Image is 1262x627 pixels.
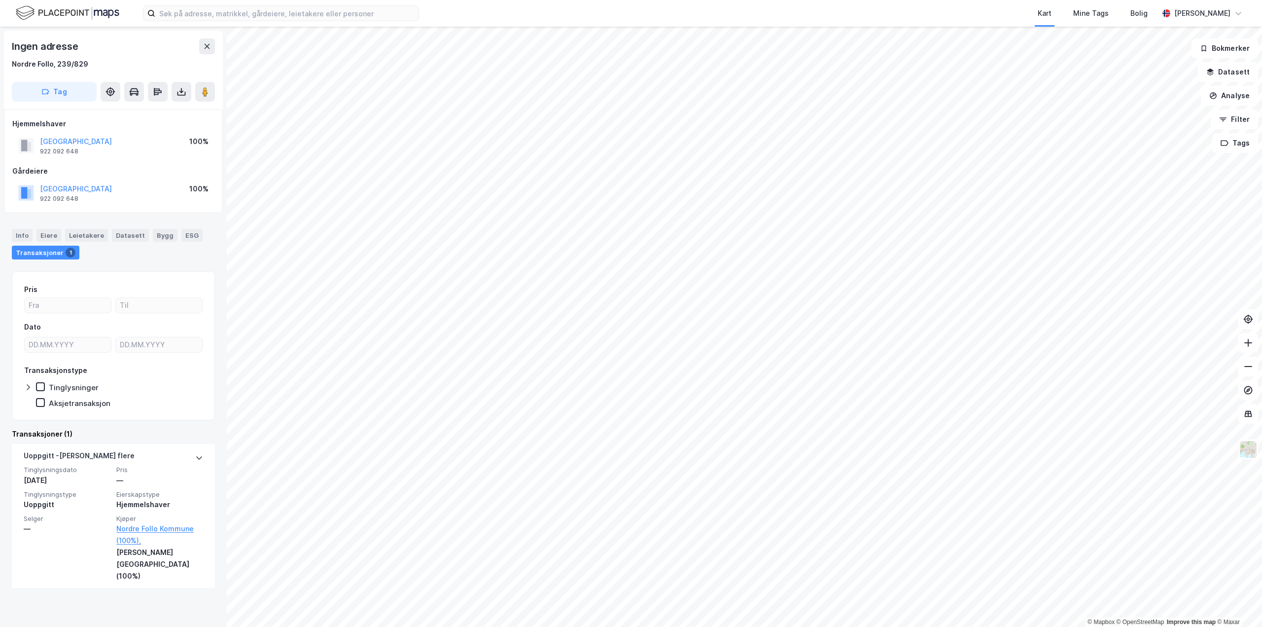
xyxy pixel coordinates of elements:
[1212,133,1258,153] button: Tags
[181,229,203,242] div: ESG
[40,195,78,203] div: 922 092 648
[12,246,79,259] div: Transaksjoner
[1130,7,1148,19] div: Bolig
[25,298,111,313] input: Fra
[16,4,119,22] img: logo.f888ab2527a4732fd821a326f86c7f29.svg
[24,490,110,499] span: Tinglysningstype
[24,365,87,376] div: Transaksjonstype
[1038,7,1052,19] div: Kart
[12,165,214,177] div: Gårdeiere
[116,466,203,474] span: Pris
[12,229,33,242] div: Info
[1211,110,1258,129] button: Filter
[116,475,203,486] div: —
[1239,440,1258,459] img: Z
[1198,62,1258,82] button: Datasett
[1167,619,1216,626] a: Improve this map
[36,229,61,242] div: Eiere
[24,450,135,466] div: Uoppgitt - [PERSON_NAME] flere
[189,183,209,195] div: 100%
[40,148,78,155] div: 922 092 648
[116,298,202,313] input: Til
[1192,38,1258,58] button: Bokmerker
[66,248,75,258] div: 1
[189,136,209,148] div: 100%
[12,58,88,70] div: Nordre Follo, 239/829
[24,466,110,474] span: Tinglysningsdato
[112,229,149,242] div: Datasett
[116,499,203,511] div: Hjemmelshaver
[12,118,214,130] div: Hjemmelshaver
[24,523,110,535] div: —
[1117,619,1164,626] a: OpenStreetMap
[24,499,110,511] div: Uoppgitt
[24,321,41,333] div: Dato
[155,6,419,21] input: Søk på adresse, matrikkel, gårdeiere, leietakere eller personer
[116,337,202,352] input: DD.MM.YYYY
[12,428,215,440] div: Transaksjoner (1)
[1201,86,1258,106] button: Analyse
[1087,619,1115,626] a: Mapbox
[153,229,177,242] div: Bygg
[49,399,110,408] div: Aksjetransaksjon
[65,229,108,242] div: Leietakere
[24,284,37,295] div: Pris
[116,490,203,499] span: Eierskapstype
[12,38,80,54] div: Ingen adresse
[12,82,97,102] button: Tag
[1073,7,1109,19] div: Mine Tags
[1174,7,1230,19] div: [PERSON_NAME]
[116,547,203,582] div: [PERSON_NAME][GEOGRAPHIC_DATA] (100%)
[24,475,110,486] div: [DATE]
[1213,580,1262,627] iframe: Chat Widget
[116,523,203,547] a: Nordre Follo Kommune (100%),
[24,515,110,523] span: Selger
[25,337,111,352] input: DD.MM.YYYY
[116,515,203,523] span: Kjøper
[49,383,99,392] div: Tinglysninger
